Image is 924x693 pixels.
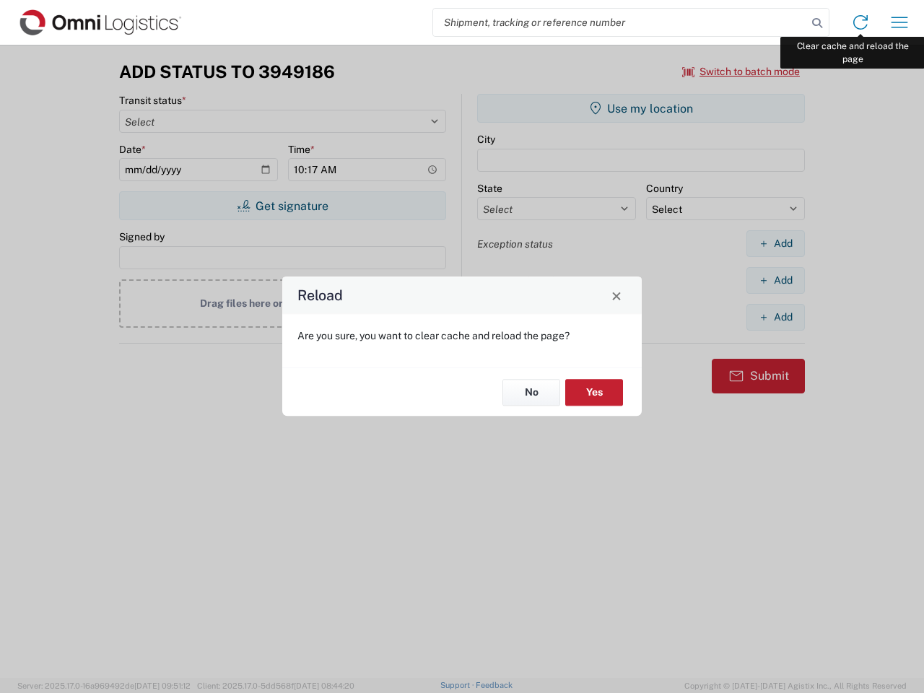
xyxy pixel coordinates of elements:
button: No [502,379,560,406]
input: Shipment, tracking or reference number [433,9,807,36]
p: Are you sure, you want to clear cache and reload the page? [297,329,627,342]
button: Close [606,285,627,305]
button: Yes [565,379,623,406]
h4: Reload [297,285,343,306]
